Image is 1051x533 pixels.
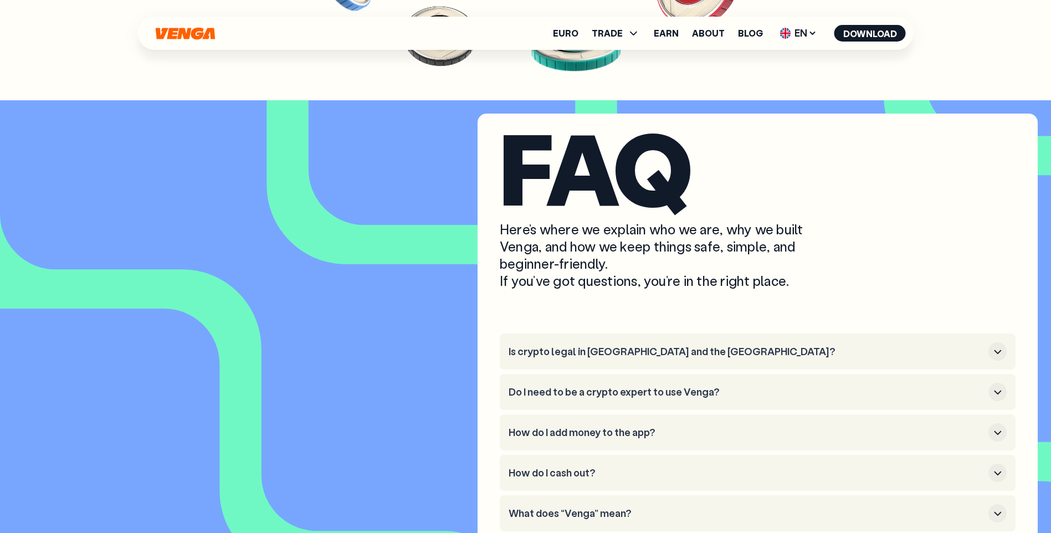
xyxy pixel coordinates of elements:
span: EN [776,24,821,42]
h3: How do I cash out? [509,467,984,479]
button: Is crypto legal in [GEOGRAPHIC_DATA] and the [GEOGRAPHIC_DATA]? [509,342,1007,361]
img: flag-uk [780,28,791,39]
h3: Is crypto legal in [GEOGRAPHIC_DATA] and the [GEOGRAPHIC_DATA]? [509,346,984,358]
a: Blog [738,29,763,38]
button: How do I cash out? [509,464,1007,482]
h3: Do I need to be a crypto expert to use Venga? [509,386,984,398]
span: TRADE [592,29,623,38]
button: Do I need to be a crypto expert to use Venga? [509,383,1007,401]
a: Earn [654,29,679,38]
a: Euro [553,29,578,38]
span: TRADE [592,27,640,40]
button: What does “Venga” mean? [509,504,1007,522]
button: How do I add money to the app? [509,423,1007,442]
h3: What does “Venga” mean? [509,508,984,520]
svg: Home [155,27,217,40]
h3: How do I add money to the app? [509,427,984,439]
p: Here’s where we explain who we are, why we built Venga, and how we keep things safe, simple, and ... [500,221,838,290]
a: About [692,29,725,38]
button: Download [834,25,906,42]
h2: FAQ [500,125,1016,209]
